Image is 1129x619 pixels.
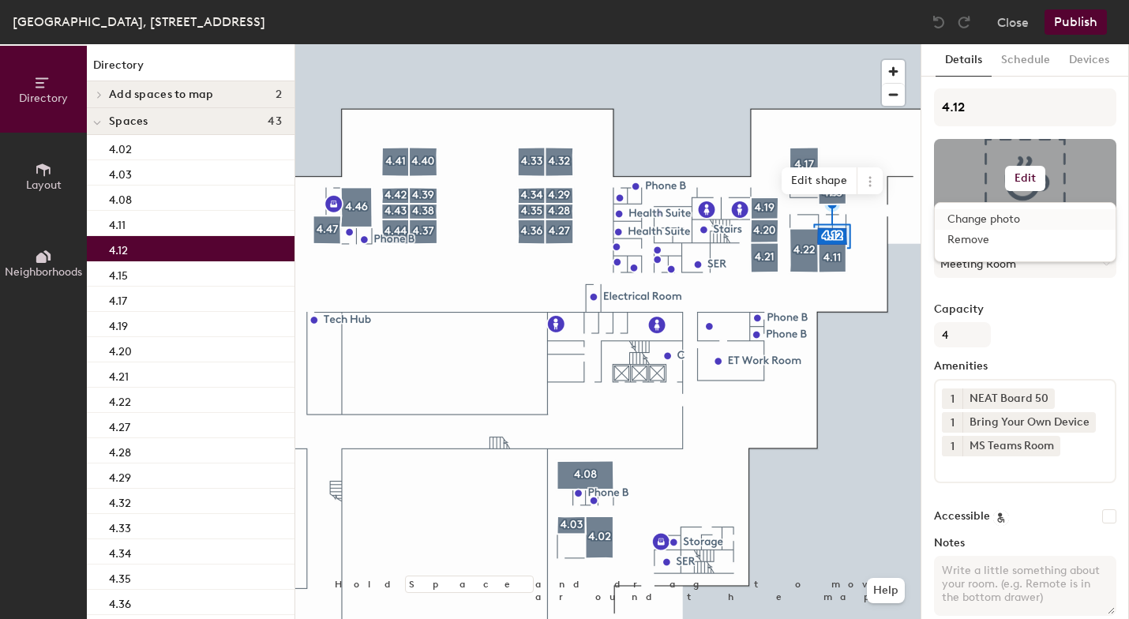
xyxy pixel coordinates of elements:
div: [GEOGRAPHIC_DATA], [STREET_ADDRESS] [13,12,265,32]
span: Add spaces to map [109,88,214,101]
span: Spaces [109,115,148,128]
button: 1 [942,412,962,433]
p: 4.29 [109,467,131,485]
span: 1 [951,391,955,407]
button: Close [997,9,1029,35]
div: NEAT Board 50 [962,388,1055,409]
button: Publish [1045,9,1107,35]
label: Notes [934,537,1116,550]
p: 4.02 [109,138,132,156]
p: 4.28 [109,441,131,460]
p: 4.32 [109,492,131,510]
img: Redo [956,14,972,30]
p: 4.19 [109,315,128,333]
p: 4.35 [109,568,131,586]
button: Details [936,44,992,77]
button: Edit [1005,166,1046,191]
img: Undo [931,14,947,30]
button: 1 [942,436,962,456]
label: Amenities [934,360,1116,373]
button: Meeting Room [934,249,1116,278]
p: 4.17 [109,290,127,308]
button: Help [867,578,905,603]
span: 1 [951,415,955,431]
p: 4.21 [109,366,129,384]
span: Directory [19,92,68,105]
span: 1 [951,438,955,455]
label: Accessible [934,510,990,523]
label: Capacity [934,303,1116,316]
p: 4.34 [109,542,131,561]
h1: Directory [87,57,294,81]
p: 4.27 [109,416,130,434]
span: 43 [268,115,282,128]
p: 4.15 [109,264,128,283]
button: Schedule [992,44,1060,77]
span: 2 [276,88,282,101]
span: Neighborhoods [5,265,82,279]
p: 4.20 [109,340,132,358]
h6: Edit [1015,172,1037,185]
p: 4.03 [109,163,132,182]
p: 4.08 [109,189,132,207]
p: 4.33 [109,517,131,535]
div: MS Teams Room [962,436,1060,456]
span: Remove [947,233,1103,247]
button: Devices [1060,44,1119,77]
p: 4.11 [109,214,126,232]
button: 1 [942,388,962,409]
span: Layout [26,178,62,192]
p: 4.36 [109,593,131,611]
p: 4.22 [109,391,131,409]
span: Edit shape [782,167,857,194]
p: 4.12 [109,239,128,257]
div: Bring Your Own Device [962,412,1096,433]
